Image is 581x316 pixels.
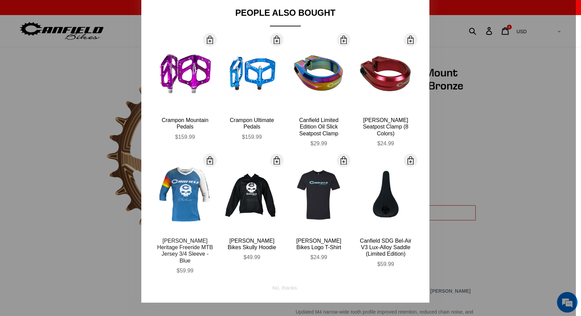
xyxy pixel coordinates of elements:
div: [PERSON_NAME] Heritage Freeride MTB Jersey 3/4 Sleeve - Blue [157,238,213,264]
div: Canfield Limited Edition Oil Slick Seatpost Clamp [290,117,347,137]
img: Canfield-Crampon-Ultimate-Blue_large.jpg [224,46,280,102]
img: OldStyleCanfieldHoodie_large.png [224,167,280,223]
span: We're online! [40,86,95,156]
div: No, thanks. [272,279,298,292]
div: Minimize live chat window [112,3,129,20]
div: Crampon Mountain Pedals [157,117,213,130]
div: Crampon Ultimate Pedals [224,117,280,130]
span: $24.99 [310,254,327,260]
div: Canfield SDG Bel-Air V3 Lux-Alloy Saddle (Limited Edition) [357,238,414,257]
div: [PERSON_NAME] Bikes Logo T-Shirt [290,238,347,251]
div: [PERSON_NAME] Seatpost Clamp (8 Colors) [357,117,414,137]
img: d_696896380_company_1647369064580_696896380 [22,34,39,51]
span: $49.99 [244,254,260,260]
span: $59.99 [177,268,193,274]
img: Canfield-Crampon-Mountain-Purple-Shopify_large.jpg [157,46,213,102]
div: Chat with us now [46,38,126,47]
img: Canfield-Oil-Slick-Seat-Clamp-MTB-logo-quarter_large.jpg [290,46,347,102]
span: $24.99 [377,141,394,146]
div: People Also Bought [152,8,419,26]
img: Canfield-SDG-Bel-Air-Saddle_large.jpg [357,167,414,223]
span: $159.99 [242,134,262,140]
span: $59.99 [377,261,394,267]
div: [PERSON_NAME] Bikes Skully Hoodie [224,238,280,251]
div: Navigation go back [8,38,18,48]
img: CANFIELD-LOGO-TEE-BLACK-SHOPIFY_large.jpg [290,167,347,223]
span: $29.99 [310,141,327,146]
img: Canfield-Seat-Clamp-Red-2_large.jpg [357,46,414,102]
textarea: Type your message and hit 'Enter' [3,187,131,211]
span: $159.99 [175,134,195,140]
img: Canfield-Hertiage-Jersey-Blue-Front_large.jpg [157,167,213,223]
